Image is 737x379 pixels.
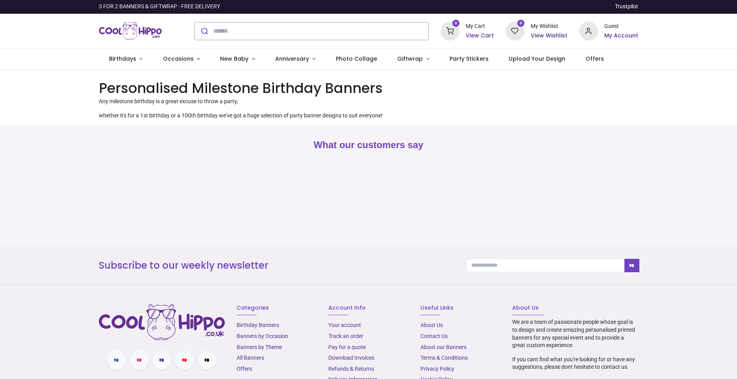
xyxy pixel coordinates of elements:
[99,20,162,42] a: Logo of Cool Hippo
[265,49,326,69] a: Anniversary
[328,304,408,312] h6: Account Info
[275,55,309,63] span: Anniversary
[328,355,374,361] a: Download Invoices
[420,366,454,372] a: Privacy Policy
[99,49,153,69] a: Birthdays
[237,366,252,372] a: Offers
[420,304,500,312] h6: Useful Links
[237,344,282,350] a: Banners by Theme
[237,304,317,312] h6: Categories
[615,3,638,11] a: Trustpilot
[531,22,567,30] div: My Wishlist
[163,55,194,63] span: Occasions
[99,78,638,98] h1: Personalised Milestone Birthday Banners
[517,20,525,27] sup: 0
[604,32,638,40] a: My Account
[512,304,638,312] h6: About Us
[509,55,565,63] span: Upload Your Design
[99,20,162,42] img: Cool Hippo
[99,112,638,120] p: whether it's for a 1st birthday or a 100th birthday we've got a huge selection of party banner de...
[237,355,264,361] a: All Banners
[420,344,467,350] a: About our Banners
[153,49,210,69] a: Occasions
[237,333,288,339] a: Banners by Occasion
[336,55,377,63] span: Photo Collage
[328,333,363,339] a: Track an order
[466,22,494,30] div: My Cart
[585,55,604,63] span: Offers
[397,55,423,63] span: Giftwrap
[210,49,265,69] a: New Baby
[99,3,220,11] div: 3 FOR 2 BANNERS & GIFTWRAP - FREE DELIVERY
[99,259,454,272] h3: Subscribe to our weekly newsletter
[512,318,638,349] p: We are a team of passionate people whose goal is to design and create amazing personalised printe...
[420,333,448,339] a: Contact Us
[604,22,638,30] div: Guest
[220,55,248,63] span: New Baby
[450,55,489,63] span: Party Stickers
[99,98,638,106] p: Any milestone birthday is a great excuse to throw a party,
[420,355,468,361] a: Terms & Conditions
[109,55,136,63] span: Birthdays
[328,366,374,372] a: Refunds & Returns
[512,356,638,371] p: If you cant find what you're looking for or have any suggestions, please dont hesitate to contact...
[387,49,439,69] a: Giftwrap
[466,32,494,40] a: View Cart
[506,27,524,33] a: 0
[328,322,361,328] a: Your account
[328,344,366,350] a: Pay for a quote
[195,22,213,40] button: Submit
[99,138,638,152] h2: What our customers say
[237,322,279,328] a: Birthday Banners
[420,322,443,328] a: About Us​
[531,32,567,40] a: View Wishlist
[441,27,459,33] a: 0
[452,20,460,27] sup: 0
